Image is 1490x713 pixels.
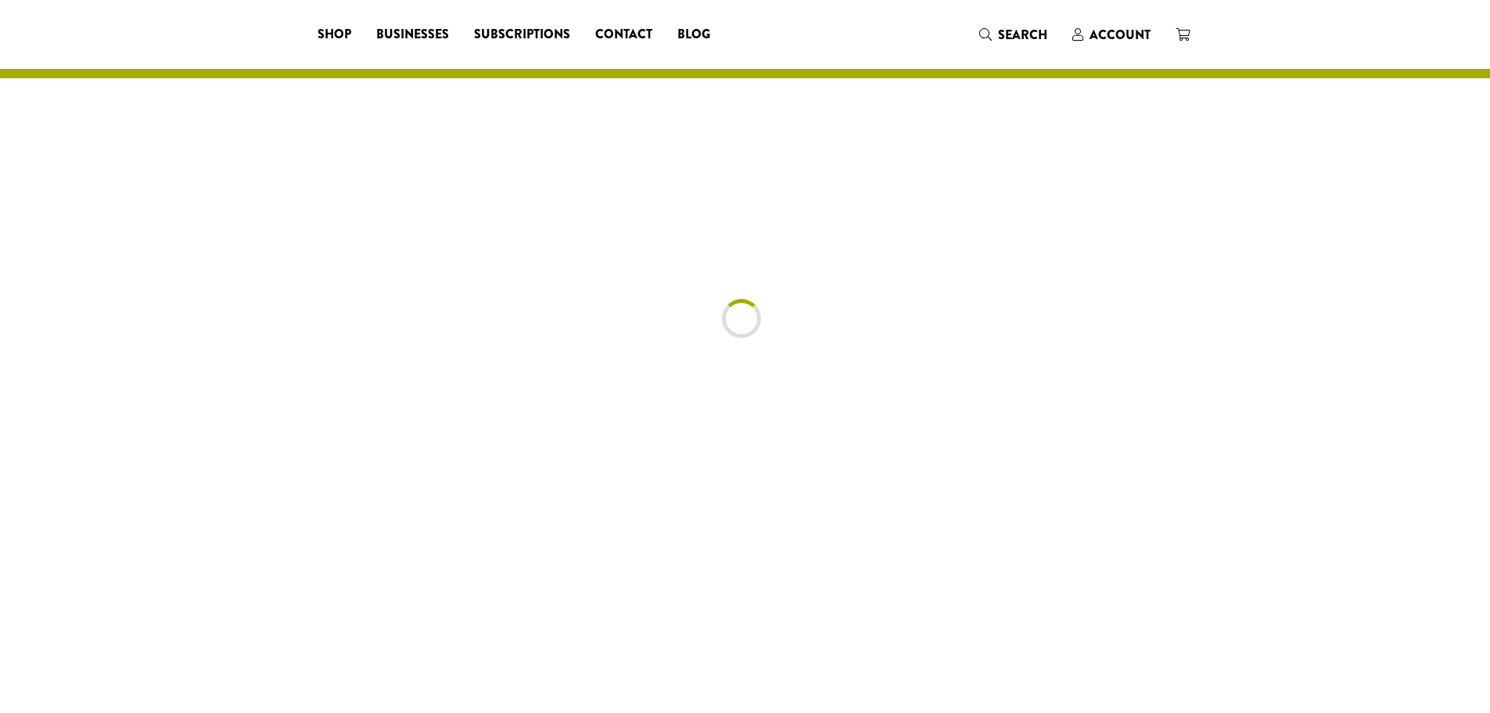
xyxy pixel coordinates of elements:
[474,25,570,45] span: Subscriptions
[677,25,710,45] span: Blog
[595,25,652,45] span: Contact
[364,22,461,47] a: Businesses
[1090,26,1151,44] span: Account
[583,22,665,47] a: Contact
[998,26,1047,44] span: Search
[665,22,723,47] a: Blog
[376,25,449,45] span: Businesses
[967,22,1060,48] a: Search
[461,22,583,47] a: Subscriptions
[305,22,364,47] a: Shop
[318,25,351,45] span: Shop
[1060,22,1163,48] a: Account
